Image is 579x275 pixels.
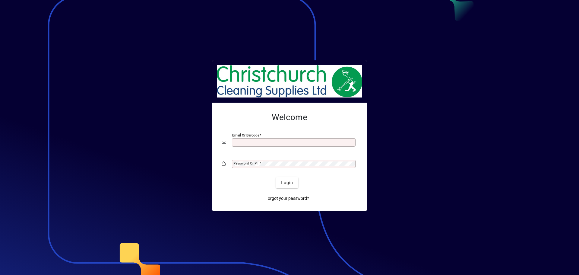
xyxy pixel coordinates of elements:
[233,161,259,165] mat-label: Password or Pin
[265,195,309,202] span: Forgot your password?
[263,193,312,204] a: Forgot your password?
[222,112,357,123] h2: Welcome
[232,133,259,137] mat-label: Email or Barcode
[281,180,293,186] span: Login
[276,177,298,188] button: Login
